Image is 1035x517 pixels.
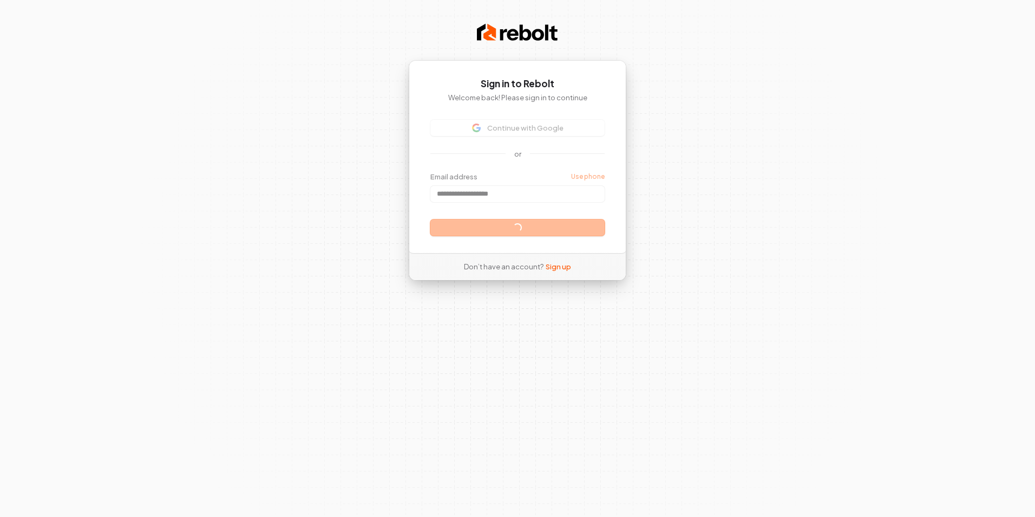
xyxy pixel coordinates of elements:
p: or [514,149,521,159]
span: Don’t have an account? [464,262,543,272]
h1: Sign in to Rebolt [430,77,605,91]
a: Sign up [546,262,571,272]
img: Rebolt Logo [477,22,558,43]
p: Welcome back! Please sign in to continue [430,93,605,102]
